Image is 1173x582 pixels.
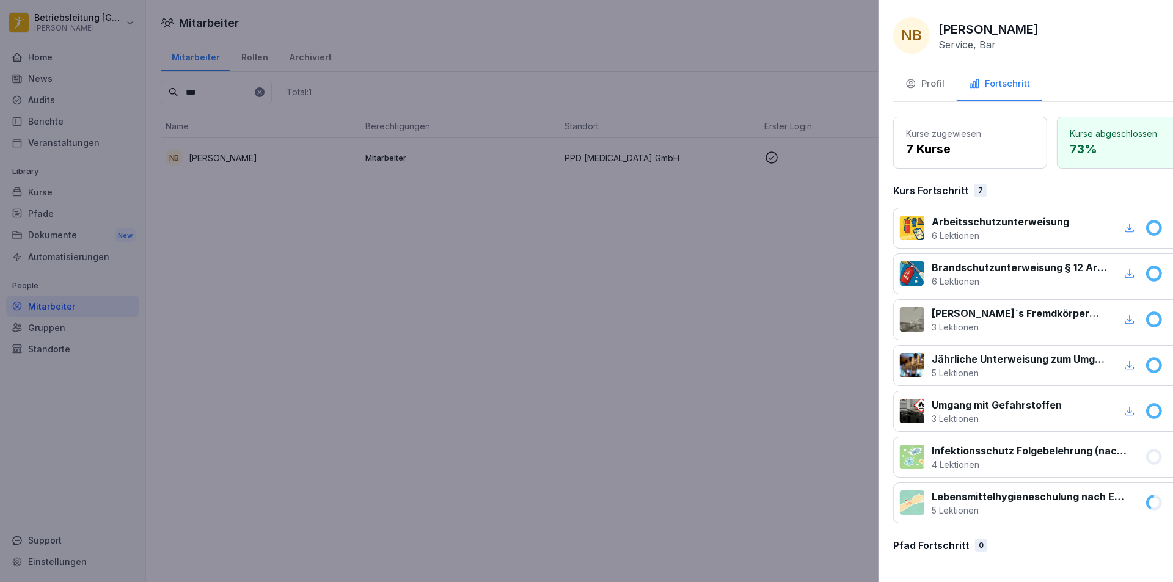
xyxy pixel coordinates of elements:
[906,140,1034,158] p: 7 Kurse
[932,260,1107,275] p: Brandschutzunterweisung § 12 ArbSchG
[905,77,945,91] div: Profil
[938,38,996,51] p: Service, Bar
[969,77,1030,91] div: Fortschritt
[932,321,1107,333] p: 3 Lektionen
[932,229,1069,242] p: 6 Lektionen
[974,184,987,197] div: 7
[932,398,1062,412] p: Umgang mit Gefahrstoffen
[893,183,968,198] p: Kurs Fortschritt
[932,443,1130,458] p: Infektionsschutz Folgebelehrung (nach §43 IfSG)
[932,214,1069,229] p: Arbeitsschutzunterweisung
[932,504,1130,517] p: 5 Lektionen
[893,17,930,54] div: NB
[893,68,957,101] button: Profil
[932,489,1130,504] p: Lebensmittelhygieneschulung nach EU-Verordnung (EG) Nr. 852 / 2004
[932,275,1107,288] p: 6 Lektionen
[932,366,1107,379] p: 5 Lektionen
[975,539,987,552] div: 0
[932,306,1107,321] p: [PERSON_NAME]`s Fremdkörpermanagement
[932,412,1062,425] p: 3 Lektionen
[932,458,1130,471] p: 4 Lektionen
[932,352,1107,366] p: Jährliche Unterweisung zum Umgang mit Schankanlagen
[938,20,1039,38] p: [PERSON_NAME]
[893,538,969,553] p: Pfad Fortschritt
[906,127,1034,140] p: Kurse zugewiesen
[957,68,1042,101] button: Fortschritt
